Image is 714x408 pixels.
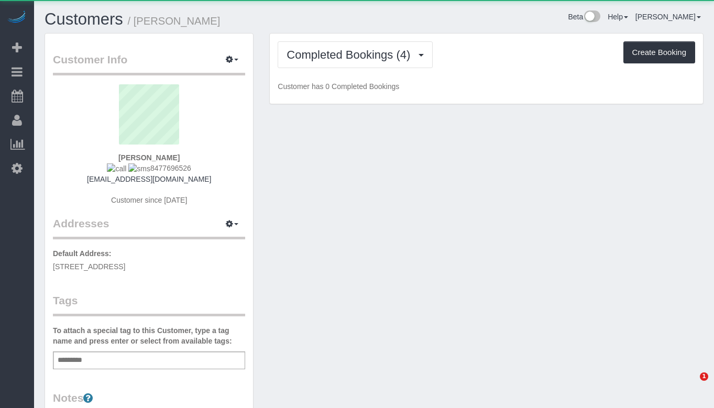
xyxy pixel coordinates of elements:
iframe: Intercom live chat [678,372,704,398]
span: 8477696526 [107,164,191,172]
span: Completed Bookings (4) [287,48,415,61]
p: Customer has 0 Completed Bookings [278,81,695,92]
a: Help [608,13,628,21]
a: Beta [568,13,600,21]
img: call [107,163,126,174]
a: [PERSON_NAME] [635,13,701,21]
label: Default Address: [53,248,112,259]
small: / [PERSON_NAME] [128,15,221,27]
legend: Customer Info [53,52,245,75]
label: To attach a special tag to this Customer, type a tag name and press enter or select from availabl... [53,325,245,346]
span: 1 [700,372,708,381]
img: Automaid Logo [6,10,27,25]
a: Customers [45,10,123,28]
img: New interface [583,10,600,24]
button: Completed Bookings (4) [278,41,433,68]
strong: [PERSON_NAME] [118,153,180,162]
img: sms [128,163,150,174]
legend: Tags [53,293,245,316]
span: Customer since [DATE] [111,196,187,204]
span: [STREET_ADDRESS] [53,262,125,271]
button: Create Booking [623,41,695,63]
a: [EMAIL_ADDRESS][DOMAIN_NAME] [87,175,211,183]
